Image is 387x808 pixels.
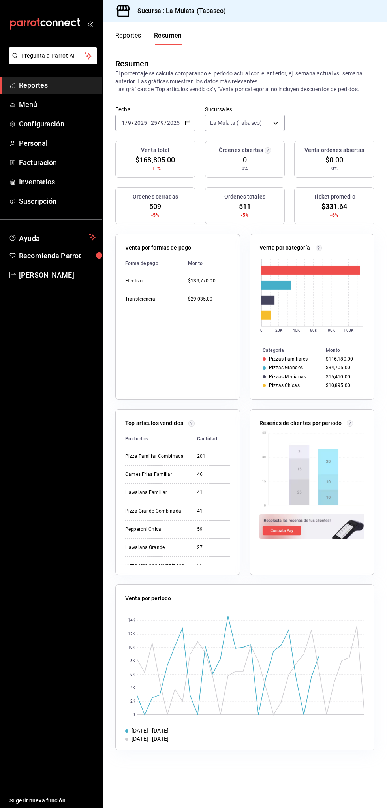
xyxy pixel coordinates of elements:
div: $7,670.00 [230,526,254,533]
h3: Sucursal: La Mulata (Tabasco) [131,6,226,16]
input: -- [150,120,158,126]
div: Carnes Frias Familiar [125,471,184,478]
div: Pizza Familiar Combinada [125,453,184,460]
h3: Órdenes totales [224,193,265,201]
div: 46 [197,471,217,478]
h3: Venta total [141,146,169,154]
span: $168,805.00 [135,154,175,165]
label: Fecha [115,107,195,112]
span: Recomienda Parrot [19,250,96,261]
span: Ayuda [19,232,86,242]
h3: Órdenes abiertas [219,146,263,154]
div: $34,705.00 [326,365,361,370]
text: 0 [260,328,263,333]
span: -6% [330,212,338,219]
span: Inventarios [19,177,96,187]
div: Pizzas Chicas [269,383,300,388]
th: Categoría [250,346,323,355]
div: Pepperoni Chica [125,526,184,533]
div: Hawaiana Grande [125,544,184,551]
text: 6K [130,673,135,677]
div: $6,790.00 [230,562,254,569]
th: Forma de pago [125,255,182,272]
div: [DATE] - [DATE] [132,735,169,743]
text: 20K [275,328,283,333]
div: $29,035.00 [188,296,230,303]
text: 0 [133,713,135,717]
button: open_drawer_menu [87,21,93,27]
span: / [132,120,134,126]
p: Venta por formas de pago [125,244,191,252]
text: 2K [130,699,135,704]
text: 12K [128,632,135,637]
div: 27 [197,544,217,551]
span: $0.00 [325,154,344,165]
text: 100K [344,328,354,333]
button: Reportes [115,32,141,45]
div: $116,180.00 [326,356,361,362]
span: 509 [149,201,161,212]
span: Personal [19,138,96,148]
div: Pizza Mediana Combinada [125,562,184,569]
span: Configuración [19,118,96,129]
text: 40K [293,328,300,333]
div: Resumen [115,58,148,70]
span: Sugerir nueva función [9,797,96,805]
div: 41 [197,489,217,496]
th: Monto [323,346,374,355]
div: $7,560.00 [230,544,254,551]
div: Pizzas Grandes [269,365,303,370]
a: Pregunta a Parrot AI [6,57,97,66]
div: 59 [197,526,217,533]
div: $10,895.00 [326,383,361,388]
span: / [164,120,167,126]
text: 60K [310,328,317,333]
text: 14K [128,618,135,623]
span: 0 [243,154,247,165]
div: $12,300.00 [230,508,254,515]
span: / [158,120,160,126]
span: Menú [19,99,96,110]
th: Monto [182,255,230,272]
span: -5% [241,212,249,219]
span: 0% [331,165,338,172]
span: / [125,120,128,126]
span: -5% [151,212,159,219]
div: $15,410.00 [326,374,361,380]
span: Suscripción [19,196,96,207]
div: [DATE] - [DATE] [132,727,169,735]
input: -- [128,120,132,126]
div: navigation tabs [115,32,182,45]
div: 201 [197,453,217,460]
button: Pregunta a Parrot AI [9,47,97,64]
p: Top artículos vendidos [125,419,183,427]
div: Pizza Grande Combinada [125,508,184,515]
button: Resumen [154,32,182,45]
p: Venta por periodo [125,594,171,603]
p: Venta por categoría [259,244,310,252]
div: Hawaiana Familiar [125,489,184,496]
div: 41 [197,508,217,515]
th: Productos [125,430,191,447]
h3: Ticket promedio [314,193,355,201]
input: -- [160,120,164,126]
span: - [148,120,150,126]
div: $13,530.00 [230,489,254,496]
h3: Venta órdenes abiertas [304,146,364,154]
input: -- [121,120,125,126]
text: 8K [130,659,135,663]
div: $15,180.00 [230,471,254,478]
div: $70,580.00 [230,453,254,460]
span: 511 [239,201,251,212]
th: Monto [224,430,254,447]
div: Transferencia [125,296,175,303]
span: Facturación [19,157,96,168]
span: -11% [150,165,161,172]
input: ---- [167,120,180,126]
span: Reportes [19,80,96,90]
th: Cantidad [191,430,224,447]
input: ---- [134,120,147,126]
div: $139,770.00 [188,278,230,284]
div: Pizzas Familiares [269,356,308,362]
span: $331.64 [321,201,348,212]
